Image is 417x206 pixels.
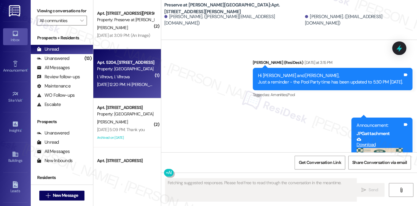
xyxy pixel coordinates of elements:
span: • [22,97,23,102]
img: ResiDesk Logo [9,5,21,17]
a: Site Visit • [3,89,28,105]
div: Apt. [STREET_ADDRESS] [97,157,154,164]
div: [PERSON_NAME]. ([EMAIL_ADDRESS][DOMAIN_NAME]) [305,14,412,27]
a: Download [357,137,403,148]
div: [PERSON_NAME] (ResiDesk) [253,59,412,68]
div: [DATE] 5:09 PM: Thank you [97,127,145,132]
div: Unread [37,139,59,146]
span: I. Vihrovs [97,74,114,80]
a: Insights • [3,119,28,135]
div: [DATE] at 3:15 PM [303,59,332,66]
div: Apt. [STREET_ADDRESS] [97,104,154,111]
div: Announcement: [357,122,403,129]
div: Review follow-ups [37,74,80,80]
a: Leads [3,179,28,196]
div: Maintenance [37,83,71,89]
div: WO Follow-ups [37,92,75,99]
button: Send [355,183,385,197]
div: Tagged as: [253,90,412,99]
span: New Message [53,192,78,199]
i:  [46,193,50,198]
div: All Messages [37,148,70,155]
span: [PERSON_NAME] [97,119,128,125]
div: (13) [83,54,93,63]
b: JPG attachment [357,130,390,137]
i:  [80,18,84,23]
div: Property: [GEOGRAPHIC_DATA] [97,111,154,117]
div: All Messages [37,64,70,71]
div: New Inbounds [37,157,72,164]
div: Property: [GEOGRAPHIC_DATA] [97,66,154,72]
label: Viewing conversations for [37,6,87,16]
div: [DATE] at 3:09 PM: (An Image) [97,33,150,38]
div: Unanswered [37,130,69,136]
div: Apt. [STREET_ADDRESS][PERSON_NAME] [97,10,154,17]
a: Inbox [3,28,28,45]
div: Prospects + Residents [31,35,93,41]
b: Preserve at [PERSON_NAME][GEOGRAPHIC_DATA]: Apt. [STREET_ADDRESS][PERSON_NAME] [164,2,287,15]
div: Archived on [DATE] [96,134,154,142]
div: Escalate [37,101,61,108]
input: All communities [40,16,77,25]
span: Pool [287,92,295,97]
div: Unanswered [37,55,69,62]
div: Residents [31,174,93,181]
span: [PERSON_NAME] [97,25,128,30]
div: Hi [PERSON_NAME] and [PERSON_NAME], Just a reminder - the Pool Party time has been updated to 5:3... [258,72,403,86]
button: Get Conversation Link [294,156,345,169]
button: New Message [39,191,85,200]
textarea: Fetching suggested responses. Please feel free to read through the conversation in the meantime. [165,178,357,201]
span: Amenities , [271,92,288,97]
div: Unread [37,46,59,52]
a: Buildings [3,149,28,165]
span: Send [368,187,378,193]
span: • [27,67,28,72]
button: Share Conversation via email [348,156,411,169]
span: Get Conversation Link [298,159,341,166]
span: Share Conversation via email [352,159,407,166]
div: Apt. 5204, [STREET_ADDRESS] [97,59,154,66]
span: I. Vihrova [114,74,130,80]
div: Prospects [31,119,93,125]
span: • [21,127,22,132]
div: [PERSON_NAME]. ([PERSON_NAME][EMAIL_ADDRESS][DOMAIN_NAME]) [164,14,303,27]
i:  [361,188,366,192]
div: Property: Preserve at [PERSON_NAME][GEOGRAPHIC_DATA] [97,17,154,23]
i:  [399,188,403,192]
